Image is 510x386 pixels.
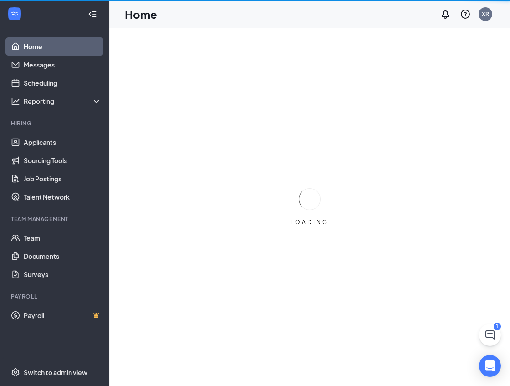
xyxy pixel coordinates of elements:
svg: Analysis [11,97,20,106]
h1: Home [125,6,157,22]
div: Payroll [11,293,100,300]
svg: ChatActive [484,329,495,340]
svg: Collapse [88,10,97,19]
div: Switch to admin view [24,368,87,377]
div: LOADING [287,218,332,226]
a: Scheduling [24,74,102,92]
a: PayrollCrown [24,306,102,324]
a: Team [24,229,102,247]
svg: Notifications [440,9,451,20]
svg: Settings [11,368,20,377]
a: Job Postings [24,170,102,188]
svg: WorkstreamLogo [10,9,19,18]
a: Messages [24,56,102,74]
a: Applicants [24,133,102,151]
div: XR [482,10,489,18]
div: Hiring [11,119,100,127]
a: Documents [24,247,102,265]
a: Surveys [24,265,102,283]
svg: QuestionInfo [460,9,471,20]
div: Team Management [11,215,100,223]
a: Home [24,37,102,56]
button: ChatActive [479,324,501,346]
a: Talent Network [24,188,102,206]
div: Reporting [24,97,102,106]
a: Sourcing Tools [24,151,102,170]
div: Open Intercom Messenger [479,355,501,377]
div: 1 [494,323,501,330]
